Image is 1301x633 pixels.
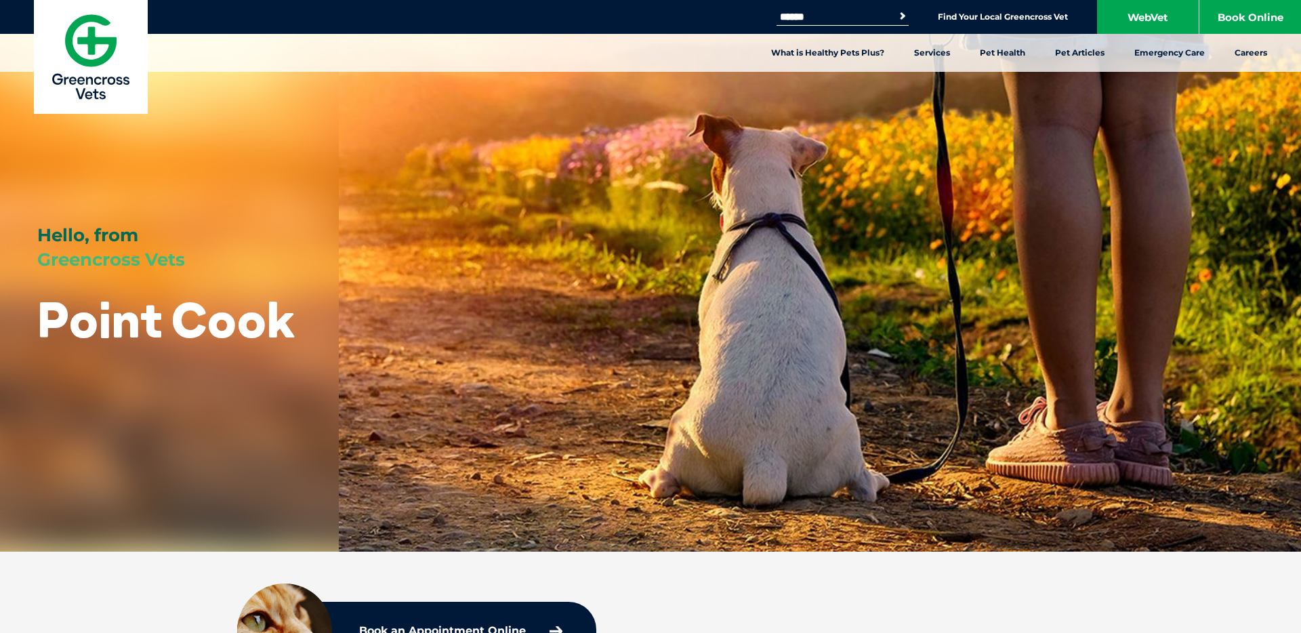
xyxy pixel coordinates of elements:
[37,293,295,346] h1: Point Cook
[1040,34,1119,72] a: Pet Articles
[37,249,185,270] span: Greencross Vets
[37,224,138,246] span: Hello, from
[1119,34,1220,72] a: Emergency Care
[1220,34,1282,72] a: Careers
[899,34,965,72] a: Services
[756,34,899,72] a: What is Healthy Pets Plus?
[938,12,1068,22] a: Find Your Local Greencross Vet
[896,9,909,23] button: Search
[965,34,1040,72] a: Pet Health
